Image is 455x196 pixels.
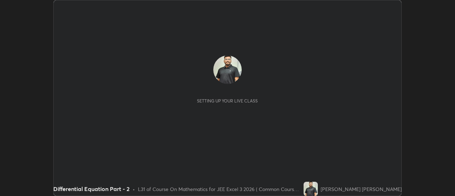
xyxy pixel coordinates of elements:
[213,55,242,84] img: 23e7b648e18f4cfeb08ba2c1e7643307.png
[138,185,301,193] div: L31 of Course On Mathematics for JEE Excel 3 2026 ( Common Course Page )
[197,98,258,104] div: Setting up your live class
[304,182,318,196] img: 23e7b648e18f4cfeb08ba2c1e7643307.png
[133,185,135,193] div: •
[53,185,130,193] div: Differential Equation Part - 2
[321,185,402,193] div: [PERSON_NAME] [PERSON_NAME]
